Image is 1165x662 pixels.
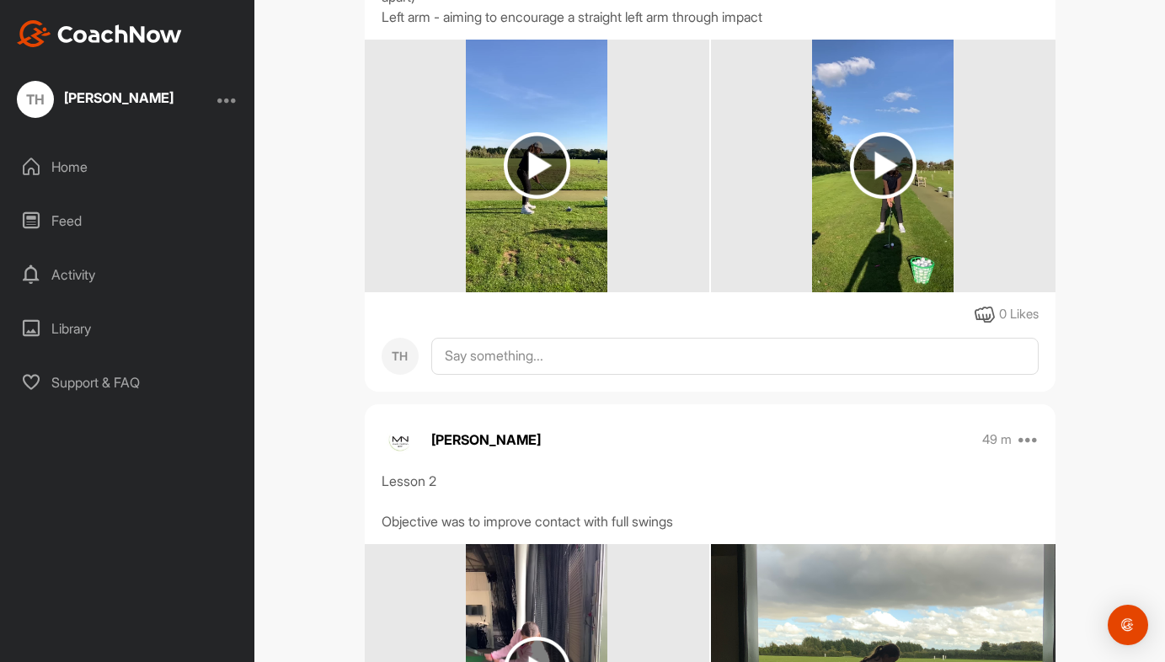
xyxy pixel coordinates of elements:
[17,20,182,47] img: CoachNow
[982,431,1012,448] p: 49 m
[9,200,247,242] div: Feed
[382,421,419,458] img: avatar
[850,132,917,199] img: play
[431,430,541,450] p: [PERSON_NAME]
[17,81,54,118] div: TH
[382,338,419,375] div: TH
[9,146,247,188] div: Home
[9,361,247,403] div: Support & FAQ
[466,40,608,292] img: media
[64,91,174,104] div: [PERSON_NAME]
[504,132,570,199] img: play
[382,471,1039,531] div: Lesson 2 Objective was to improve contact with full swings
[9,254,247,296] div: Activity
[1108,605,1148,645] div: Open Intercom Messenger
[9,307,247,350] div: Library
[999,305,1039,324] div: 0 Likes
[812,40,954,292] img: media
